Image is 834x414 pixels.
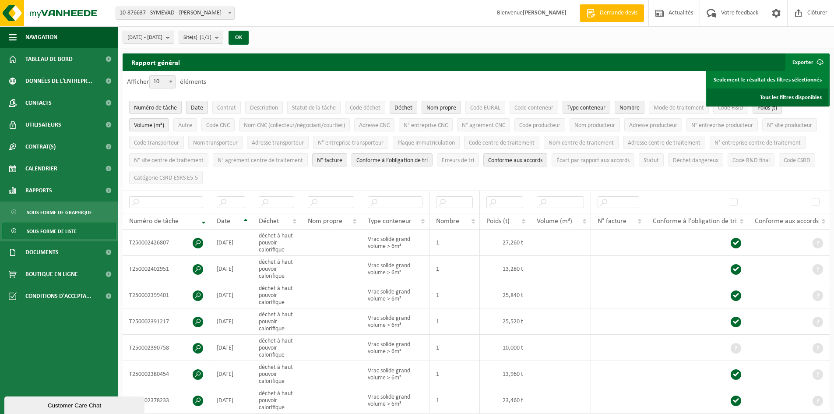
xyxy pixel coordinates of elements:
[2,223,116,239] a: Sous forme de liste
[129,101,182,114] button: Numéro de tâcheNuméro de tâche: Activate to remove sorting
[134,157,204,164] span: N° site centre de traitement
[457,118,510,131] button: N° agrément CNCN° agrément CNC: Activate to sort
[465,101,505,114] button: Code EURALCode EURAL: Activate to sort
[134,122,164,129] span: Volume (m³)
[210,282,252,308] td: [DATE]
[755,218,819,225] span: Conforme aux accords
[442,157,474,164] span: Erreurs de tri
[173,118,197,131] button: AutreAutre: Activate to sort
[292,105,336,111] span: Statut de la tâche
[354,118,394,131] button: Adresse CNCAdresse CNC: Activate to sort
[179,31,223,44] button: Site(s)(1/1)
[785,53,829,71] button: Exporter
[25,285,91,307] span: Conditions d'accepta...
[437,153,479,166] button: Erreurs de triErreurs de tri: Activate to sort
[178,122,192,129] span: Autre
[470,105,500,111] span: Code EURAL
[25,158,57,180] span: Calendrier
[615,101,644,114] button: NombreNombre: Activate to sort
[193,140,238,146] span: Nom transporteur
[313,136,388,149] button: N° entreprise transporteurN° entreprise transporteur: Activate to sort
[393,136,460,149] button: Plaque immatriculationPlaque immatriculation: Activate to sort
[480,282,530,308] td: 25,840 t
[217,105,236,111] span: Contrat
[629,122,677,129] span: Adresse producteur
[123,308,210,335] td: T250002391217
[239,118,350,131] button: Nom CNC (collecteur/négociant/courtier)Nom CNC (collecteur/négociant/courtier): Activate to sort
[25,241,59,263] span: Documents
[252,361,301,387] td: déchet à haut pouvoir calorifique
[123,361,210,387] td: T250002380454
[27,223,77,240] span: Sous forme de liste
[247,136,309,149] button: Adresse transporteurAdresse transporteur: Activate to sort
[127,78,206,85] label: Afficher éléments
[598,218,626,225] span: N° facture
[398,140,455,146] span: Plaque immatriculation
[2,204,116,220] a: Sous forme de graphique
[27,204,92,221] span: Sous forme de graphique
[116,7,235,20] span: 10-876637 - SYMEVAD - EVIN MALMAISON
[244,122,345,129] span: Nom CNC (collecteur/négociant/courtier)
[123,282,210,308] td: T250002399401
[210,256,252,282] td: [DATE]
[259,218,279,225] span: Déchet
[426,105,456,111] span: Nom propre
[523,10,567,16] strong: [PERSON_NAME]
[210,361,252,387] td: [DATE]
[287,101,341,114] button: Statut de la tâcheStatut de la tâche: Activate to sort
[149,75,176,88] span: 10
[25,263,78,285] span: Boutique en ligne
[714,140,801,146] span: N° entreprise centre de traitement
[779,153,815,166] button: Code CSRDCode CSRD: Activate to sort
[317,157,342,164] span: N° facture
[200,35,211,40] count: (1/1)
[250,105,278,111] span: Description
[352,153,433,166] button: Conforme à l’obligation de tri : Activate to sort
[480,361,530,387] td: 13,960 t
[361,256,429,282] td: Vrac solide grand volume > 6m³
[570,118,620,131] button: Nom producteurNom producteur: Activate to sort
[580,4,644,22] a: Demande devis
[686,118,758,131] button: N° entreprise producteurN° entreprise producteur: Activate to sort
[123,31,174,44] button: [DATE] - [DATE]
[129,153,208,166] button: N° site centre de traitementN° site centre de traitement: Activate to sort
[619,105,640,111] span: Nombre
[753,101,782,114] button: Poids (t)Poids (t): Activate to sort
[356,157,428,164] span: Conforme à l’obligation de tri
[488,157,542,164] span: Conforme aux accords
[429,256,480,282] td: 1
[762,118,817,131] button: N° site producteurN° site producteur : Activate to sort
[252,308,301,335] td: déchet à haut pouvoir calorifique
[552,153,634,166] button: Écart par rapport aux accordsÉcart par rapport aux accords: Activate to sort
[134,175,198,181] span: Catégorie CSRD ESRS E5-5
[514,105,553,111] span: Code conteneur
[361,335,429,361] td: Vrac solide grand volume > 6m³
[653,218,737,225] span: Conforme à l’obligation de tri
[628,140,700,146] span: Adresse centre de traitement
[210,230,252,256] td: [DATE]
[574,122,615,129] span: Nom producteur
[361,282,429,308] td: Vrac solide grand volume > 6m³
[429,308,480,335] td: 1
[25,136,56,158] span: Contrat(s)
[519,122,560,129] span: Code producteur
[4,395,146,414] iframe: chat widget
[598,9,640,18] span: Demande devis
[212,101,241,114] button: ContratContrat: Activate to sort
[210,335,252,361] td: [DATE]
[213,153,308,166] button: N° agrément centre de traitementN° agrément centre de traitement: Activate to sort
[784,157,810,164] span: Code CSRD
[668,153,723,166] button: Déchet dangereux : Activate to sort
[469,140,535,146] span: Code centre de traitement
[312,153,347,166] button: N° factureN° facture: Activate to sort
[318,140,384,146] span: N° entreprise transporteur
[462,122,505,129] span: N° agrément CNC
[368,218,412,225] span: Type conteneur
[25,70,92,92] span: Données de l'entrepr...
[767,122,812,129] span: N° site producteur
[710,136,806,149] button: N° entreprise centre de traitementN° entreprise centre de traitement: Activate to sort
[229,31,249,45] button: OK
[361,387,429,414] td: Vrac solide grand volume > 6m³
[429,335,480,361] td: 1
